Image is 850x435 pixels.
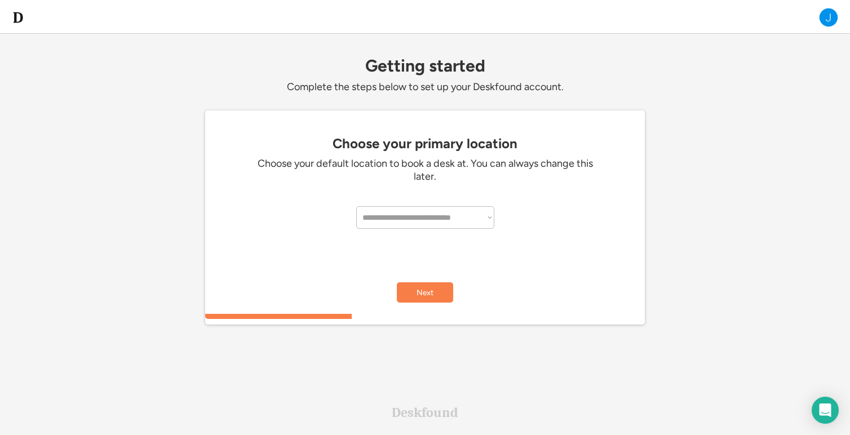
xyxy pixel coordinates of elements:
[205,81,645,94] div: Complete the steps below to set up your Deskfound account.
[207,314,647,319] div: 33.3333333333333%
[11,11,25,24] img: d-whitebg.png
[812,397,839,424] div: Open Intercom Messenger
[818,7,839,28] img: J.png
[397,282,453,303] button: Next
[211,136,639,152] div: Choose your primary location
[392,406,458,419] div: Deskfound
[205,56,645,75] div: Getting started
[256,157,594,184] div: Choose your default location to book a desk at. You can always change this later.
